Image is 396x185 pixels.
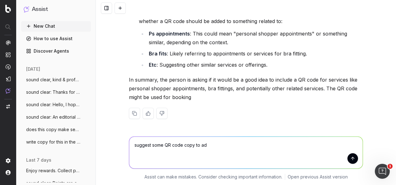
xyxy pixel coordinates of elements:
img: Assist [6,88,11,93]
button: sound clear: An editorial article focuse [21,112,91,122]
a: How to use Assist [21,34,91,44]
img: Assist [24,6,29,12]
img: Switch project [6,104,10,109]
button: New Chat [21,21,91,31]
span: [DATE] [26,66,40,72]
span: Enjoy rewards. Collect points & get noti [26,168,81,174]
button: write copy for this in the Fenwick tone [21,137,91,147]
li: : Suggesting other similar services or offerings. [147,60,363,69]
button: sound clear: Hello, I hope you're well. [21,100,91,110]
button: does this copy make sense? 'Turn Up the [21,125,91,135]
p: Assist can make mistakes. Consider checking important information. [144,174,282,180]
span: sound clear: An editorial article focuse [26,114,81,120]
img: Botify logo [5,5,11,13]
img: Setting [6,158,11,163]
span: sound clear, kind & professional: Hey Fa [26,77,81,83]
h1: Assist [32,5,48,14]
iframe: Intercom live chat [375,164,390,179]
span: 1 [388,164,393,169]
span: sound clear: Thanks for re-sharing, sorr [26,89,81,95]
button: Enjoy rewards. Collect points & get noti [21,166,91,176]
a: Discover Agents [21,46,91,56]
img: My account [6,170,11,175]
li: : This could mean "personal shopper appointments" or something similar, depending on the context. [147,29,363,47]
p: In summary, the person is asking if it would be a good idea to include a QR code for services lik... [129,75,363,102]
button: Assist [24,5,88,14]
span: does this copy make sense? 'Turn Up the [26,126,81,133]
li: : This is a question about whether a QR code should be added to something related to: [137,8,363,69]
img: Studio [6,76,11,81]
strong: Ps appointments [149,31,190,37]
span: sound clear: Hello, I hope you're well. [26,102,81,108]
span: write copy for this in the Fenwick tone [26,139,81,145]
strong: Etc [149,62,157,68]
button: sound clear, kind & professional: Hey Fa [21,75,91,85]
a: Open previous Assist version [288,174,348,180]
span: last 7 days [26,157,51,163]
strong: Bra fits [149,50,167,57]
img: Activation [6,64,11,69]
button: sound clear: Thanks for re-sharing, sorr [21,87,91,97]
img: Analytics [6,40,11,45]
img: Intelligence [6,52,11,57]
li: : Likely referring to appointments or services for bra fitting. [147,49,363,58]
textarea: suggest some QR code copy to a [129,137,363,168]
